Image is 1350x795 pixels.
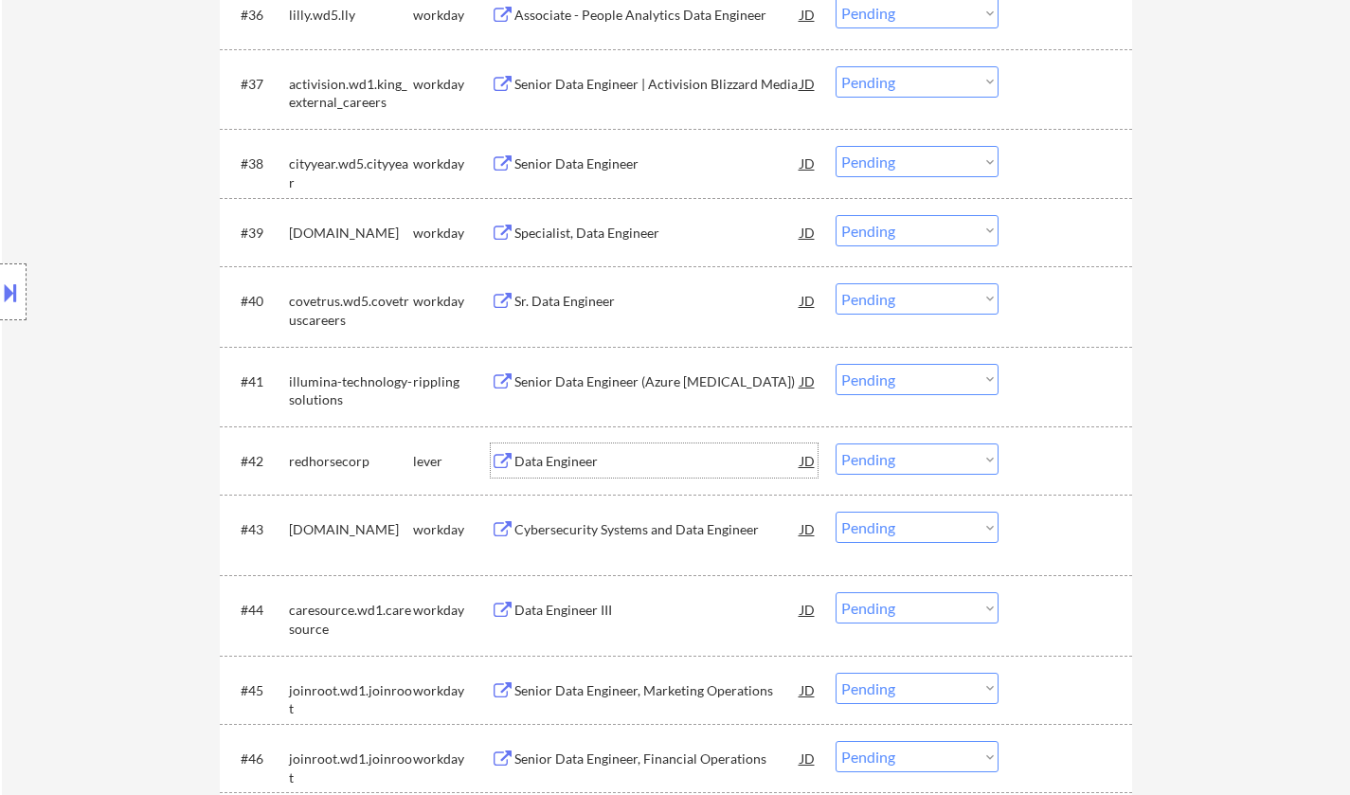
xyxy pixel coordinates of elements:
div: workday [413,224,491,243]
div: Senior Data Engineer, Financial Operations [514,750,801,768]
div: workday [413,520,491,539]
div: JD [799,512,818,546]
div: #43 [241,520,274,539]
div: JD [799,673,818,707]
div: #36 [241,6,274,25]
div: rippling [413,372,491,391]
div: joinroot.wd1.joinroot [289,750,413,786]
div: covetrus.wd5.covetruscareers [289,292,413,329]
div: Associate - People Analytics Data Engineer [514,6,801,25]
div: lilly.wd5.lly [289,6,413,25]
div: [DOMAIN_NAME] [289,520,413,539]
div: JD [799,146,818,180]
div: JD [799,283,818,317]
div: caresource.wd1.caresource [289,601,413,638]
div: JD [799,364,818,398]
div: cityyear.wd5.cityyear [289,154,413,191]
div: #44 [241,601,274,620]
div: Senior Data Engineer [514,154,801,173]
div: workday [413,601,491,620]
div: JD [799,215,818,249]
div: JD [799,592,818,626]
div: workday [413,681,491,700]
div: JD [799,443,818,478]
div: workday [413,292,491,311]
div: Cybersecurity Systems and Data Engineer [514,520,801,539]
div: #45 [241,681,274,700]
div: Specialist, Data Engineer [514,224,801,243]
div: Data Engineer [514,452,801,471]
div: redhorsecorp [289,452,413,471]
div: joinroot.wd1.joinroot [289,681,413,718]
div: #37 [241,75,274,94]
div: workday [413,75,491,94]
div: illumina-technology-solutions [289,372,413,409]
div: Sr. Data Engineer [514,292,801,311]
div: Senior Data Engineer (Azure [MEDICAL_DATA]) [514,372,801,391]
div: Data Engineer III [514,601,801,620]
div: Senior Data Engineer, Marketing Operations [514,681,801,700]
div: JD [799,741,818,775]
div: lever [413,452,491,471]
div: [DOMAIN_NAME] [289,224,413,243]
div: #46 [241,750,274,768]
div: JD [799,66,818,100]
div: Senior Data Engineer | Activision Blizzard Media [514,75,801,94]
div: workday [413,750,491,768]
div: activision.wd1.king_external_careers [289,75,413,112]
div: workday [413,154,491,173]
div: workday [413,6,491,25]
